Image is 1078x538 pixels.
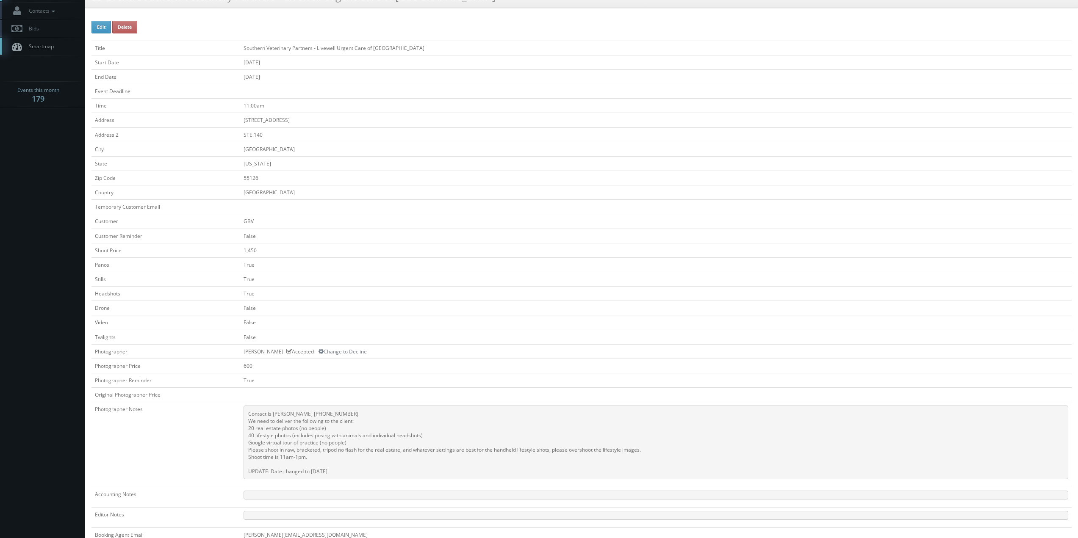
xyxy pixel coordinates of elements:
td: Zip Code [91,171,240,185]
td: Video [91,315,240,330]
td: Southern Veterinary Partners - Livewell Urgent Care of [GEOGRAPHIC_DATA] [240,41,1072,55]
span: Bids [25,25,39,32]
td: Address 2 [91,127,240,142]
td: State [91,156,240,171]
td: Panos [91,257,240,272]
td: True [240,287,1072,301]
td: End Date [91,69,240,84]
td: Time [91,99,240,113]
td: STE 140 [240,127,1072,142]
td: False [240,330,1072,344]
button: Delete [112,21,137,33]
td: Photographer [91,344,240,359]
td: GBV [240,214,1072,229]
td: Editor Notes [91,508,240,528]
td: Title [91,41,240,55]
td: True [240,272,1072,286]
td: False [240,301,1072,315]
td: [DATE] [240,55,1072,69]
strong: 179 [32,94,44,104]
td: 600 [240,359,1072,373]
td: [GEOGRAPHIC_DATA] [240,142,1072,156]
td: Drone [91,301,240,315]
td: Stills [91,272,240,286]
a: Change to Decline [319,348,367,355]
td: 1,450 [240,243,1072,257]
td: False [240,315,1072,330]
pre: Contact is [PERSON_NAME] [PHONE_NUMBER] We need to deliver the following to the client: 20 real e... [244,406,1068,479]
td: [STREET_ADDRESS] [240,113,1072,127]
td: Photographer Notes [91,402,240,487]
td: True [240,257,1072,272]
td: Temporary Customer Email [91,200,240,214]
td: True [240,373,1072,387]
td: Shoot Price [91,243,240,257]
td: Photographer Price [91,359,240,373]
td: Customer [91,214,240,229]
td: City [91,142,240,156]
td: Original Photographer Price [91,388,240,402]
td: [PERSON_NAME] - Accepted -- [240,344,1072,359]
td: Address [91,113,240,127]
td: Customer Reminder [91,229,240,243]
td: Event Deadline [91,84,240,99]
td: [US_STATE] [240,156,1072,171]
td: False [240,229,1072,243]
button: Edit [91,21,111,33]
td: 11:00am [240,99,1072,113]
td: [DATE] [240,69,1072,84]
td: [GEOGRAPHIC_DATA] [240,185,1072,200]
span: Events this month [17,86,59,94]
span: Smartmap [25,43,54,50]
td: Photographer Reminder [91,373,240,387]
td: Headshots [91,287,240,301]
span: Contacts [25,7,57,14]
td: Accounting Notes [91,487,240,508]
td: Country [91,185,240,200]
td: Start Date [91,55,240,69]
td: 55126 [240,171,1072,185]
td: Twilights [91,330,240,344]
